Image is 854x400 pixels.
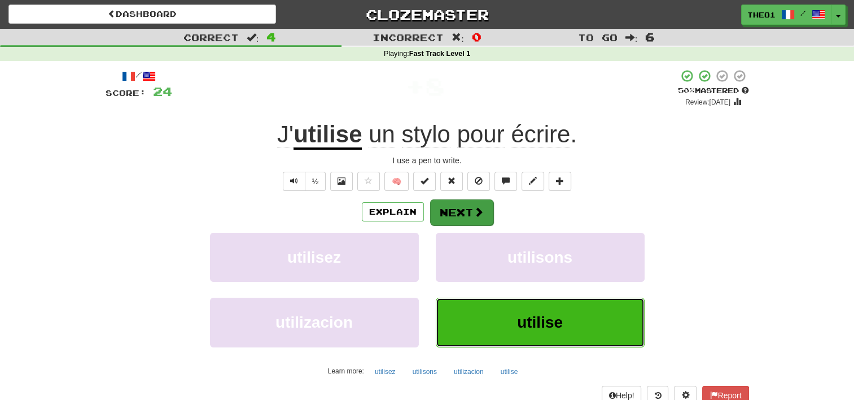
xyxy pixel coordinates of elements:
span: J' [277,121,294,148]
a: Clozemaster [293,5,560,24]
span: Score: [106,88,146,98]
span: écrire [511,121,570,148]
span: Incorrect [373,32,444,43]
button: utilisez [369,363,402,380]
span: 0 [472,30,481,44]
span: Correct [183,32,239,43]
a: Dashboard [8,5,276,24]
span: 6 [645,30,655,44]
button: utilise [436,298,645,347]
span: stylo [402,121,450,148]
span: : [247,33,259,42]
button: ½ [305,172,326,191]
span: + [405,69,425,103]
button: Set this sentence to 100% Mastered (alt+m) [413,172,436,191]
button: utilizacion [210,298,419,347]
span: : [625,33,638,42]
button: utilizacion [448,363,490,380]
strong: Fast Track Level 1 [409,50,471,58]
button: Play sentence audio (ctl+space) [283,172,305,191]
button: Discuss sentence (alt+u) [494,172,517,191]
button: utilisez [210,233,419,282]
div: Mastered [678,86,749,96]
div: / [106,69,172,83]
button: Ignore sentence (alt+i) [467,172,490,191]
span: 4 [266,30,276,44]
span: : [452,33,464,42]
button: Explain [362,202,424,221]
button: 🧠 [384,172,409,191]
div: Text-to-speech controls [281,172,326,191]
span: utilizacion [275,314,353,331]
span: pour [457,121,505,148]
span: Theo1 [747,10,776,20]
span: utilisons [507,249,572,266]
span: / [800,9,806,17]
span: utilise [517,314,563,331]
a: Theo1 / [741,5,831,25]
span: 24 [153,84,172,98]
button: Favorite sentence (alt+f) [357,172,380,191]
small: Review: [DATE] [685,98,730,106]
div: I use a pen to write. [106,155,749,166]
button: Next [430,199,493,225]
span: utilisez [287,249,341,266]
u: utilise [294,121,362,150]
button: utilise [494,363,524,380]
small: Learn more: [328,367,364,375]
span: . [362,121,577,148]
span: To go [578,32,617,43]
span: 50 % [678,86,695,95]
button: utilisons [436,233,645,282]
span: 8 [425,72,445,100]
button: Show image (alt+x) [330,172,353,191]
button: Add to collection (alt+a) [549,172,571,191]
button: Edit sentence (alt+d) [522,172,544,191]
button: Reset to 0% Mastered (alt+r) [440,172,463,191]
button: utilisons [406,363,443,380]
span: un [369,121,395,148]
